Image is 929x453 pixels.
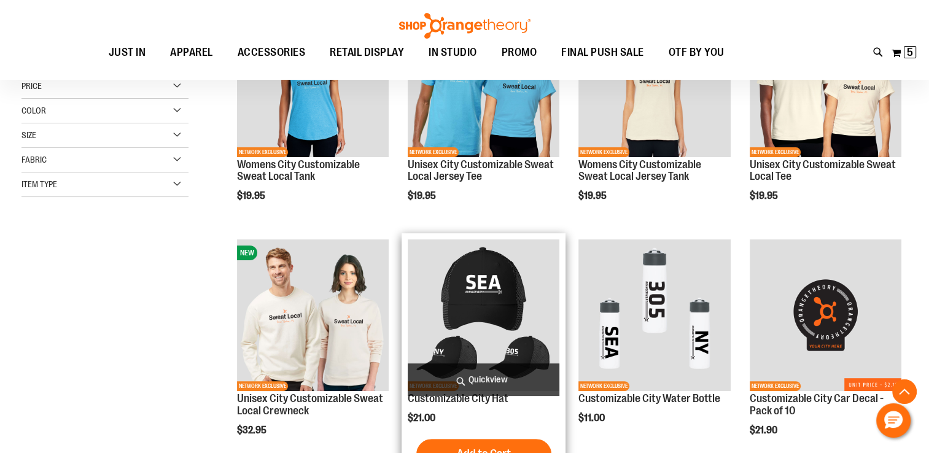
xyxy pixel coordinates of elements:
span: Item Type [21,179,57,189]
span: NEW [237,246,257,260]
a: PROMO [489,39,550,67]
span: Price [21,81,42,91]
a: Product image for Customizable City Car Decal - 10 PKNETWORK EXCLUSIVE [750,239,901,393]
a: Main Image of 1536459NETWORK EXCLUSIVE [408,239,559,393]
span: $19.95 [578,190,608,201]
a: City Customizable Jersey Racerback TankNEWNETWORK EXCLUSIVE [578,5,730,158]
button: Hello, have a question? Let’s chat. [876,403,911,438]
a: Unisex City Customizable Fine Jersey TeeNEWNETWORK EXCLUSIVE [408,5,559,158]
span: IN STUDIO [429,39,477,66]
a: Image of Unisex City Customizable NuBlend CrewneckNEWNETWORK EXCLUSIVE [237,239,389,393]
span: $32.95 [237,425,268,436]
span: $19.95 [408,190,438,201]
span: RETAIL DISPLAY [330,39,404,66]
a: OTF BY YOU [656,39,737,67]
a: Womens City Customizable Sweat Local Jersey Tank [578,158,701,183]
img: Image of Unisex City Customizable Very Important Tee [750,5,901,157]
span: $21.90 [750,425,779,436]
span: $19.95 [237,190,267,201]
img: City Customizable Jersey Racerback Tank [578,5,730,157]
span: APPAREL [170,39,213,66]
span: Color [21,106,46,115]
a: RETAIL DISPLAY [317,39,416,66]
span: Fabric [21,155,47,165]
a: Customizable City Water Bottle [578,392,720,405]
a: Customizable City Hat [408,392,508,405]
span: PROMO [502,39,537,66]
img: Unisex City Customizable Fine Jersey Tee [408,5,559,157]
span: ACCESSORIES [238,39,306,66]
a: Image of Unisex City Customizable Very Important TeeNEWNETWORK EXCLUSIVE [750,5,901,158]
span: $21.00 [408,412,437,424]
a: JUST IN [96,39,158,67]
span: FINAL PUSH SALE [561,39,644,66]
span: OTF BY YOU [669,39,725,66]
span: NETWORK EXCLUSIVE [578,147,629,157]
img: Customizable City Water Bottle primary image [578,239,730,391]
a: Customizable City Car Decal - Pack of 10 [750,392,884,417]
a: Unisex City Customizable Sweat Local Crewneck [237,392,383,417]
span: NETWORK EXCLUSIVE [237,147,288,157]
a: City Customizable Perfect Racerback TankNEWNETWORK EXCLUSIVE [237,5,389,158]
img: City Customizable Perfect Racerback Tank [237,5,389,157]
button: Back To Top [892,379,917,404]
span: JUST IN [109,39,146,66]
img: Main Image of 1536459 [408,239,559,391]
a: IN STUDIO [416,39,489,67]
span: $11.00 [578,412,607,424]
span: 5 [907,46,913,58]
span: NETWORK EXCLUSIVE [408,147,459,157]
a: FINAL PUSH SALE [549,39,656,67]
a: Quickview [408,363,559,396]
span: $19.95 [750,190,780,201]
span: NETWORK EXCLUSIVE [750,147,801,157]
span: NETWORK EXCLUSIVE [237,381,288,391]
a: APPAREL [158,39,225,67]
img: Image of Unisex City Customizable NuBlend Crewneck [237,239,389,391]
a: ACCESSORIES [225,39,318,67]
img: Product image for Customizable City Car Decal - 10 PK [750,239,901,391]
a: Customizable City Water Bottle primary imageNETWORK EXCLUSIVE [578,239,730,393]
a: Unisex City Customizable Sweat Local Jersey Tee [408,158,554,183]
a: Unisex City Customizable Sweat Local Tee [750,158,896,183]
a: Womens City Customizable Sweat Local Tank [237,158,360,183]
span: Size [21,130,36,140]
span: NETWORK EXCLUSIVE [578,381,629,391]
img: Shop Orangetheory [397,13,532,39]
span: NETWORK EXCLUSIVE [750,381,801,391]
